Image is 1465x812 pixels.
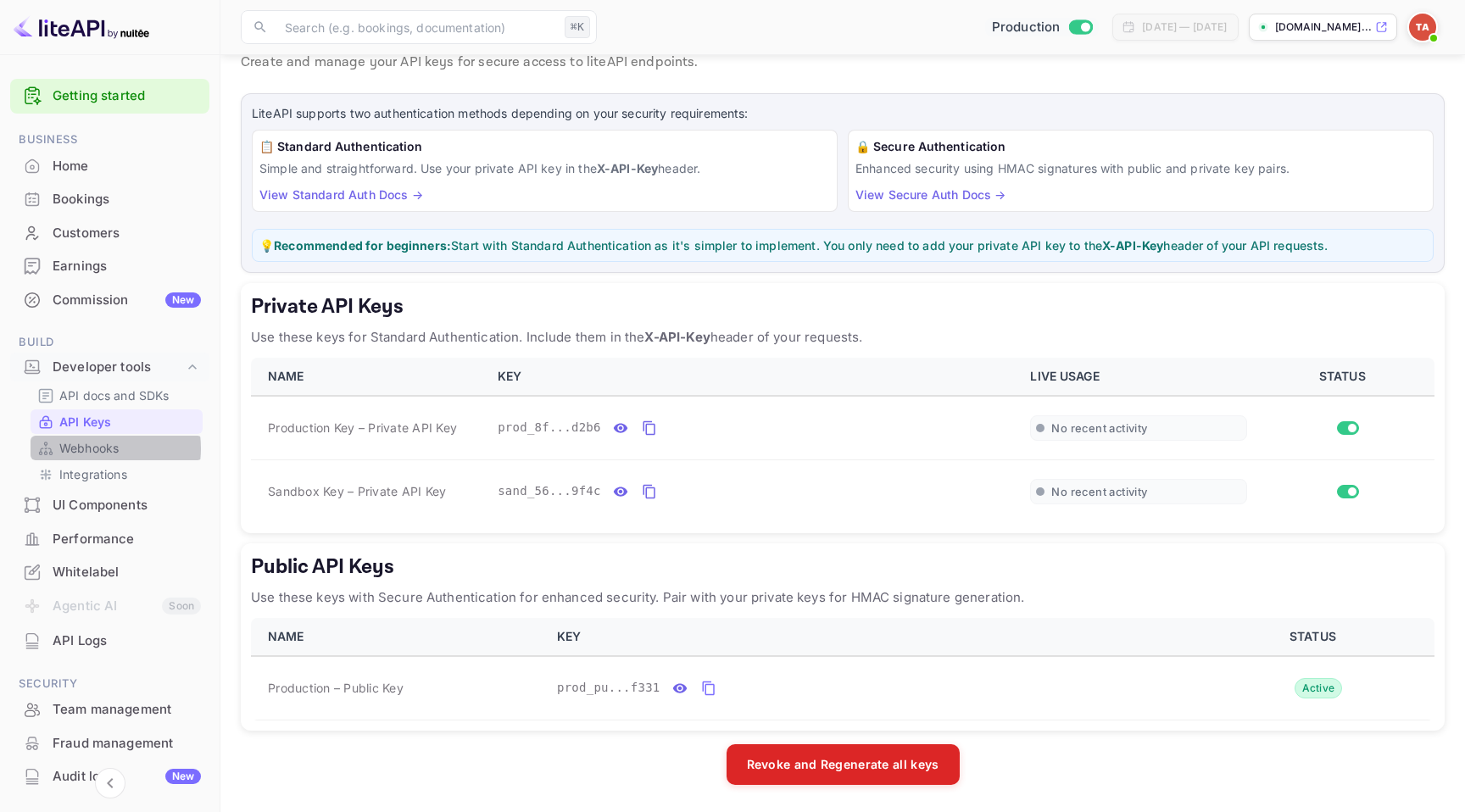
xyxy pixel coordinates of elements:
[10,131,209,149] span: Business
[557,679,660,697] span: prod_pu...f331
[10,625,209,658] div: API Logs
[252,104,1434,123] p: LiteAPI supports two authentication methods depending on your security requirements:
[37,465,196,483] a: Integrations
[53,224,201,243] div: Customers
[547,618,1198,656] th: KEY
[274,238,451,253] strong: Recommended for beginners:
[855,137,1426,156] h6: 🔒 Secure Authentication
[31,409,203,434] div: API Keys
[31,383,203,408] div: API docs and SDKs
[10,625,209,656] a: API Logs
[10,150,209,181] a: Home
[10,523,209,554] a: Performance
[10,284,209,317] div: CommissionNew
[251,358,1434,523] table: private api keys table
[10,760,209,792] a: Audit logsNew
[1051,421,1147,436] span: No recent activity
[53,190,201,209] div: Bookings
[59,413,111,431] p: API Keys
[10,79,209,114] div: Getting started
[10,675,209,693] span: Security
[10,353,209,382] div: Developer tools
[53,358,184,377] div: Developer tools
[165,292,201,308] div: New
[855,159,1426,177] p: Enhanced security using HMAC signatures with public and private key pairs.
[498,482,601,500] span: sand_56...9f4c
[251,358,487,396] th: NAME
[1275,19,1372,35] p: [DOMAIN_NAME]...
[10,250,209,281] a: Earnings
[10,183,209,214] a: Bookings
[37,387,196,404] a: API docs and SDKs
[241,53,1445,73] p: Create and manage your API keys for secure access to liteAPI endpoints.
[275,10,558,44] input: Search (e.g. bookings, documentation)
[268,419,457,437] span: Production Key – Private API Key
[53,157,201,176] div: Home
[10,523,209,556] div: Performance
[10,556,209,587] a: Whitelabel
[597,161,658,175] strong: X-API-Key
[10,556,209,589] div: Whitelabel
[53,257,201,276] div: Earnings
[53,631,201,651] div: API Logs
[251,587,1434,608] p: Use these keys with Secure Authentication for enhanced security. Pair with your private keys for ...
[31,462,203,487] div: Integrations
[10,489,209,522] div: UI Components
[53,86,201,106] a: Getting started
[53,700,201,720] div: Team management
[10,217,209,250] div: Customers
[251,327,1434,348] p: Use these keys for Standard Authentication. Include them in the header of your requests.
[251,618,547,656] th: NAME
[53,496,201,515] div: UI Components
[165,769,201,784] div: New
[95,768,125,798] button: Collapse navigation
[1409,14,1436,41] img: travel agency
[251,293,1434,320] h5: Private API Keys
[1198,618,1434,656] th: STATUS
[10,760,209,793] div: Audit logsNew
[37,439,196,457] a: Webhooks
[268,679,404,697] span: Production – Public Key
[10,217,209,248] a: Customers
[10,727,209,759] a: Fraud management
[565,16,590,38] div: ⌘K
[985,18,1100,37] div: Switch to Sandbox mode
[53,767,201,787] div: Audit logs
[53,563,201,582] div: Whitelabel
[10,150,209,183] div: Home
[487,358,1020,396] th: KEY
[992,18,1061,37] span: Production
[10,250,209,283] div: Earnings
[10,183,209,216] div: Bookings
[1295,678,1343,698] div: Active
[10,727,209,760] div: Fraud management
[59,387,170,404] p: API docs and SDKs
[14,14,149,41] img: LiteAPI logo
[10,693,209,726] div: Team management
[1102,238,1163,253] strong: X-API-Key
[251,618,1434,720] table: public api keys table
[727,744,960,785] button: Revoke and Regenerate all keys
[498,419,601,437] span: prod_8f...d2b6
[31,436,203,460] div: Webhooks
[1051,485,1147,499] span: No recent activity
[53,734,201,754] div: Fraud management
[259,137,830,156] h6: 📋 Standard Authentication
[259,159,830,177] p: Simple and straightforward. Use your private API key in the header.
[10,693,209,725] a: Team management
[855,187,1005,202] a: View Secure Auth Docs →
[1257,358,1434,396] th: STATUS
[53,530,201,549] div: Performance
[268,482,446,500] span: Sandbox Key – Private API Key
[53,291,201,310] div: Commission
[10,284,209,315] a: CommissionNew
[644,329,710,345] strong: X-API-Key
[259,236,1426,254] p: 💡 Start with Standard Authentication as it's simpler to implement. You only need to add your priv...
[251,553,1434,581] h5: Public API Keys
[1020,358,1256,396] th: LIVE USAGE
[59,439,119,457] p: Webhooks
[37,413,196,431] a: API Keys
[10,489,209,520] a: UI Components
[10,333,209,352] span: Build
[259,187,423,202] a: View Standard Auth Docs →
